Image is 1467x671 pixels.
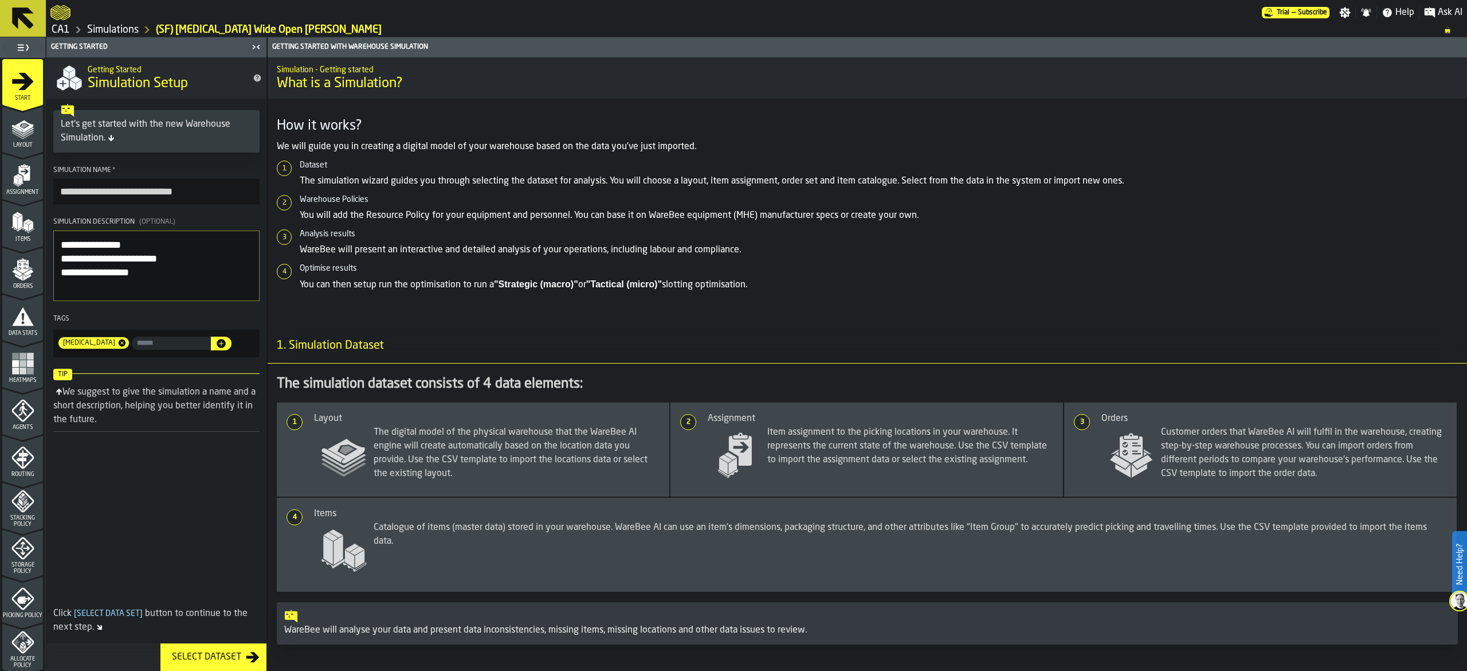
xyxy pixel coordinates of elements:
span: 4 [288,513,301,521]
li: menu Data Stats [2,294,43,340]
p: WareBee will present an interactive and detailed analysis of your operations, including labour an... [300,243,1458,257]
span: Trial [1277,9,1289,17]
label: button-toggle-Toggle Full Menu [2,40,43,56]
span: ] [140,610,143,618]
span: (Optional) [139,219,175,225]
span: Layout [2,142,43,149]
strong: "Strategic (macro)" [494,279,578,289]
input: input-value- input-value- [132,337,211,350]
div: Getting Started [49,43,248,51]
span: Required [112,166,116,174]
a: logo-header [50,2,70,23]
li: menu Orders [2,247,43,293]
span: [ [74,610,77,618]
header: Getting Started [46,37,266,57]
a: link-to-/wh/i/76e2a128-1b54-4d66-80d4-05ae4c277723 [87,24,139,36]
span: Heatmaps [2,377,43,384]
h6: Dataset [300,161,1458,170]
h6: Optimise results [300,264,1458,273]
div: Menu Subscription [1262,7,1329,18]
div: title-Simulation Setup [46,57,266,99]
li: menu Picking Policy [2,576,43,622]
p: You will add the Resource Policy for your equipment and personnel. You can base it on WareBee equ... [300,209,1458,223]
div: Orders [1101,412,1448,426]
span: Enteral [58,339,117,347]
div: Click button to continue to the next step. [53,607,260,634]
li: menu Start [2,59,43,105]
li: menu Assignment [2,153,43,199]
h2: Sub Title [277,63,1458,75]
label: button-toggle-Help [1377,6,1419,19]
header: Getting Started with Warehouse Simulation [268,37,1467,57]
span: Tip [53,369,72,380]
div: The simulation dataset consists of 4 data elements: [277,375,1458,393]
strong: "Tactical (micro)" [586,279,662,289]
span: 1. Simulation Dataset [268,338,384,354]
div: WareBee will analyse your data and present data inconsistencies, missing items, missing locations... [284,623,1450,637]
span: Orders [2,283,43,290]
li: menu Layout [2,106,43,152]
li: menu Agents [2,388,43,434]
h6: Warehouse Policies [300,195,1458,204]
h6: Analysis results [300,229,1458,239]
span: Simulation Description [53,219,135,225]
li: menu Routing [2,435,43,481]
li: menu Storage Policy [2,529,43,575]
span: The digital model of the physical warehouse that the WareBee AI engine will create automatically ... [314,426,660,485]
label: button-toggle-Notifications [1356,7,1376,18]
span: Storage Policy [2,562,43,575]
span: Data Stats [2,330,43,337]
span: — [1292,9,1296,17]
a: link-to-/wh/i/76e2a128-1b54-4d66-80d4-05ae4c277723/pricing/ [1262,7,1329,18]
div: Simulation Name [53,166,260,174]
p: We will guide you in creating a digital model of your warehouse based on the data you've just imp... [277,140,1458,154]
nav: Breadcrumb [50,23,1462,37]
label: Need Help? [1453,532,1466,596]
h3: title-section-1. Simulation Dataset [268,329,1467,364]
span: Routing [2,471,43,478]
div: Layout [314,412,660,426]
label: button-toggle-Close me [248,40,264,54]
span: Ask AI [1438,6,1462,19]
textarea: Simulation Description(Optional) [53,231,260,301]
label: input-value- [132,337,211,350]
span: What is a Simulation? [277,75,1458,93]
div: Select Dataset [167,650,246,664]
label: button-toggle-Settings [1335,7,1355,18]
p: You can then setup run the optimisation to run a or slotting optimisation. [300,278,1458,292]
span: Select Data Set [72,610,145,618]
span: Items [2,236,43,243]
span: Simulation Setup [88,75,188,93]
li: menu Heatmaps [2,341,43,387]
span: Allocate Policy [2,656,43,669]
span: Picking Policy [2,613,43,619]
span: Assignment [2,189,43,196]
span: 2 [681,418,695,426]
span: Subscribe [1298,9,1327,17]
a: link-to-/wh/i/76e2a128-1b54-4d66-80d4-05ae4c277723 [52,24,70,36]
span: Remove tag [117,338,129,348]
button: button-Select Dataset [160,643,266,671]
label: button-toolbar-Simulation Name [53,166,260,204]
span: Catalogue of items (master data) stored in your warehouse. WareBee AI can use an item's dimension... [314,521,1448,580]
span: 1 [288,418,301,426]
div: We suggest to give the simulation a name and a short description, helping you better identify it ... [53,388,256,424]
div: Getting Started with Warehouse Simulation [270,43,1465,51]
input: button-toolbar-Simulation Name [53,179,260,204]
p: The simulation wizard guides you through selecting the dataset for analysis. You will choose a la... [300,174,1458,188]
li: menu Allocate Policy [2,623,43,669]
li: menu Items [2,200,43,246]
div: title-What is a Simulation? [268,57,1467,99]
span: 3 [1075,418,1089,426]
div: Assignment [708,412,1054,426]
span: Agents [2,424,43,431]
span: Item assignment to the picking locations in your warehouse. It represents the current state of th... [708,426,1054,485]
li: menu Stacking Policy [2,482,43,528]
div: Items [314,507,1448,521]
h3: How it works? [277,117,1458,135]
a: link-to-/wh/i/76e2a128-1b54-4d66-80d4-05ae4c277723/simulations/8af29de0-e6f6-4181-8b28-aef0556f100a [156,24,382,36]
button: button- [211,337,232,350]
span: Help [1395,6,1414,19]
span: Customer orders that WareBee AI will fulfil in the warehouse, creating step-by-step warehouse pro... [1101,426,1448,485]
div: Let's get started with the new Warehouse Simulation. [61,118,252,145]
